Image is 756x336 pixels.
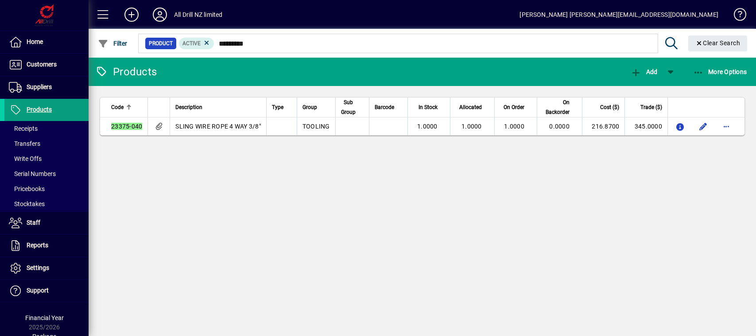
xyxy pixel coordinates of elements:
a: Stocktakes [4,196,89,211]
span: 1.0000 [417,123,438,130]
div: Allocated [456,102,490,112]
button: More options [719,119,733,133]
button: Clear [688,35,748,51]
div: On Order [500,102,532,112]
span: On Backorder [543,98,570,117]
span: Add [631,68,657,75]
span: TOOLING [302,123,330,130]
span: Barcode [375,102,394,112]
a: Knowledge Base [727,2,745,31]
a: Receipts [4,121,89,136]
button: Profile [146,7,174,23]
a: Support [4,280,89,302]
a: Transfers [4,136,89,151]
div: [PERSON_NAME] [PERSON_NAME][EMAIL_ADDRESS][DOMAIN_NAME] [520,8,718,22]
span: Code [111,102,124,112]
td: 345.0000 [624,117,667,135]
span: Filter [98,40,128,47]
span: 0.0000 [549,123,570,130]
span: Transfers [9,140,40,147]
td: 216.8700 [582,117,624,135]
div: In Stock [413,102,446,112]
span: Receipts [9,125,38,132]
span: Product [149,39,173,48]
span: Settings [27,264,49,271]
div: Type [272,102,291,112]
span: Group [302,102,317,112]
span: 1.0000 [461,123,482,130]
button: Filter [96,35,130,51]
a: Reports [4,234,89,257]
span: Sub Group [341,98,356,117]
a: Home [4,31,89,53]
span: Clear Search [695,39,740,47]
button: Add [117,7,146,23]
a: Write Offs [4,151,89,166]
span: Cost ($) [600,102,619,112]
span: Write Offs [9,155,42,162]
em: 23375-040 [111,123,142,130]
a: Pricebooks [4,181,89,196]
span: Support [27,287,49,294]
span: In Stock [419,102,438,112]
a: Customers [4,54,89,76]
span: Staff [27,219,40,226]
span: Pricebooks [9,185,45,192]
span: Description [175,102,202,112]
span: Stocktakes [9,200,45,207]
mat-chip: Activation Status: Active [179,38,214,49]
span: Reports [27,242,48,249]
a: Staff [4,212,89,234]
div: On Backorder [543,98,578,117]
span: Trade ($) [640,102,662,112]
div: Products [95,65,157,79]
span: Financial Year [25,314,64,321]
button: Add [628,64,659,80]
div: All Drill NZ limited [174,8,223,22]
span: Type [272,102,283,112]
span: Customers [27,61,57,68]
a: Settings [4,257,89,279]
div: Code [111,102,142,112]
div: Description [175,102,261,112]
span: 1.0000 [504,123,524,130]
button: Edit [696,119,710,133]
a: Suppliers [4,76,89,98]
span: Products [27,106,52,113]
div: Barcode [375,102,402,112]
span: Home [27,38,43,45]
a: Serial Numbers [4,166,89,181]
span: Suppliers [27,83,52,90]
div: Sub Group [341,98,364,117]
span: Serial Numbers [9,170,56,177]
span: Allocated [459,102,482,112]
span: More Options [693,68,747,75]
span: Active [182,40,201,47]
button: More Options [691,64,749,80]
span: SLING WIRE ROPE 4 WAY 3/8" [175,123,261,130]
span: On Order [504,102,524,112]
div: Group [302,102,330,112]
